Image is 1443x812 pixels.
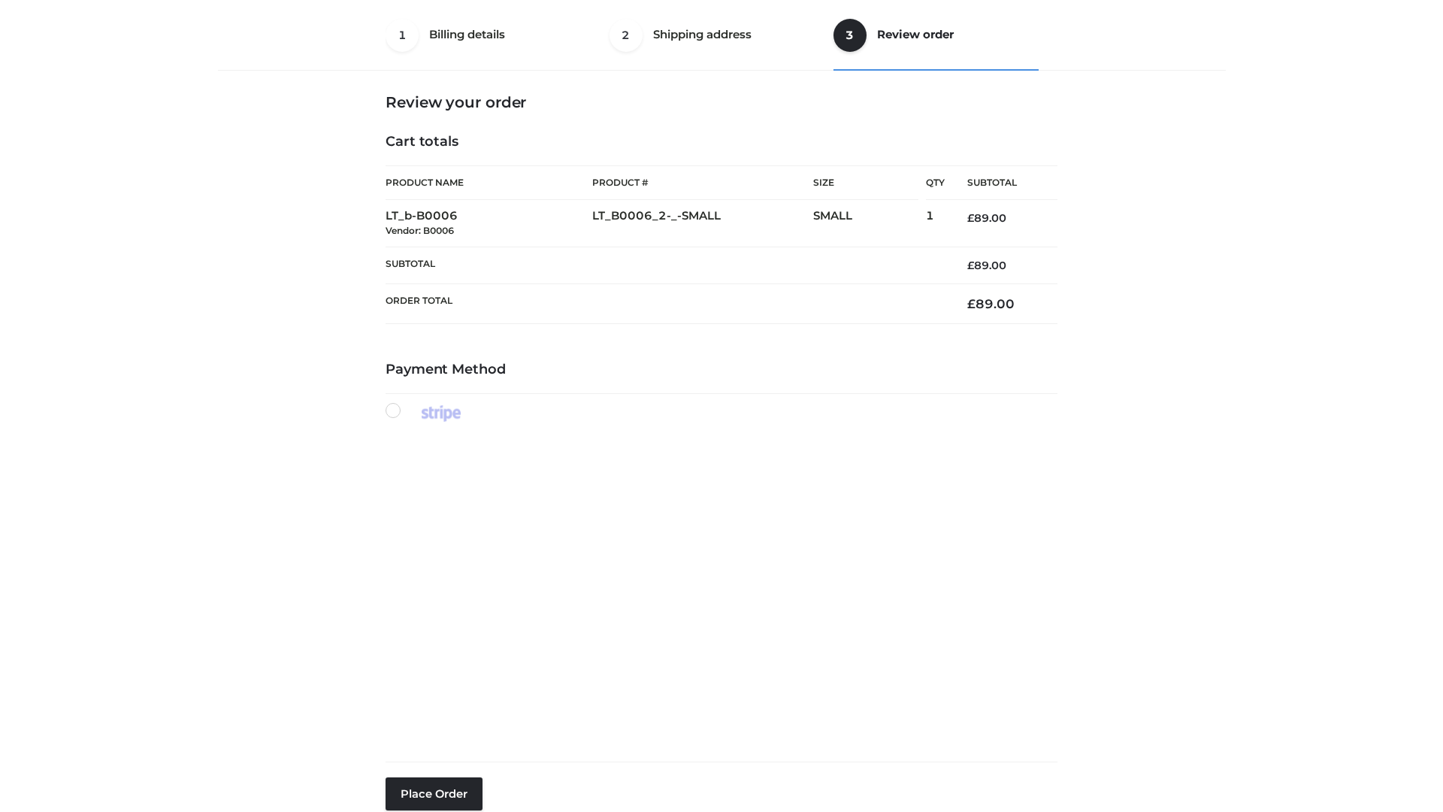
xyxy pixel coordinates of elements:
th: Order Total [386,284,945,324]
td: SMALL [813,200,926,247]
span: £ [967,211,974,225]
th: Subtotal [386,247,945,283]
th: Product # [592,165,813,200]
th: Size [813,166,918,200]
button: Place order [386,777,483,810]
h4: Cart totals [386,134,1057,150]
bdi: 89.00 [967,296,1015,311]
td: LT_b-B0006 [386,200,592,247]
span: £ [967,296,976,311]
th: Product Name [386,165,592,200]
span: £ [967,259,974,272]
td: LT_B0006_2-_-SMALL [592,200,813,247]
bdi: 89.00 [967,259,1006,272]
iframe: Secure payment input frame [383,419,1054,750]
th: Subtotal [945,166,1057,200]
td: 1 [926,200,945,247]
th: Qty [926,165,945,200]
h4: Payment Method [386,362,1057,378]
h3: Review your order [386,93,1057,111]
bdi: 89.00 [967,211,1006,225]
small: Vendor: B0006 [386,225,454,236]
